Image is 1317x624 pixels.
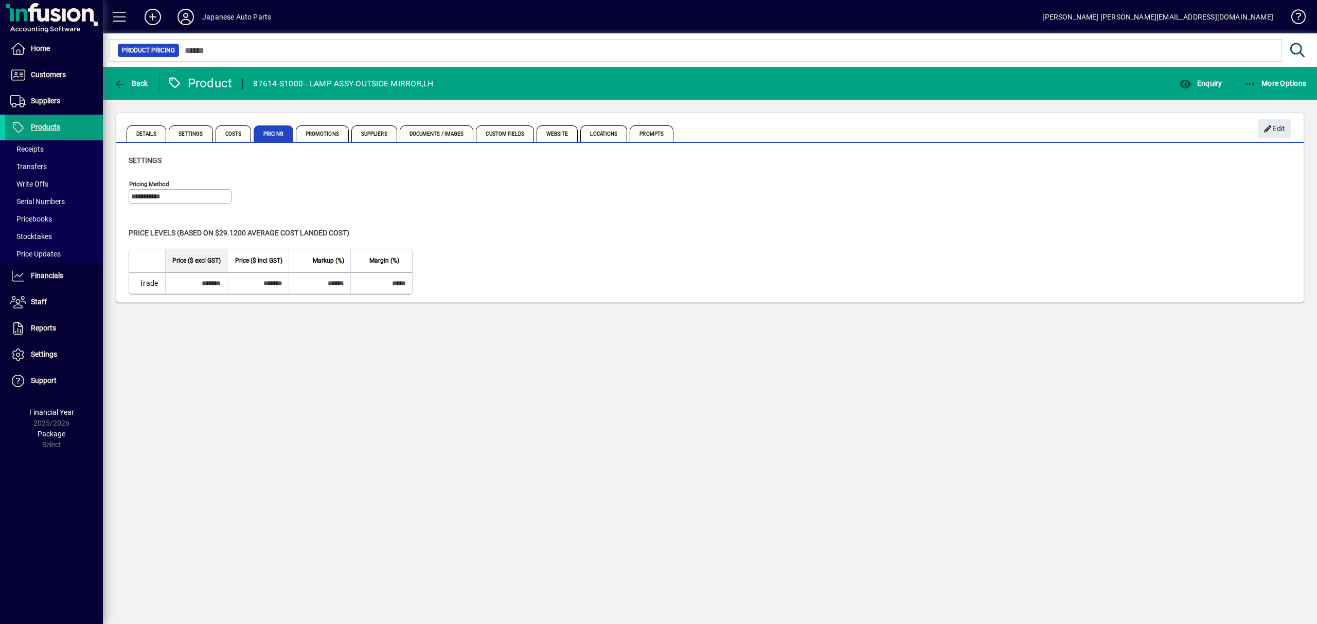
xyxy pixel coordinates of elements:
span: Write Offs [10,180,48,188]
button: Back [111,74,151,93]
span: Settings [169,125,213,142]
mat-label: Pricing method [129,180,169,188]
span: Enquiry [1179,79,1222,87]
span: Price ($ excl GST) [172,255,221,266]
app-page-header-button: Back [103,74,159,93]
span: Pricing [254,125,293,142]
span: Details [127,125,166,142]
span: Settings [31,350,57,358]
span: Locations [580,125,627,142]
span: Package [38,430,65,438]
a: Settings [5,342,103,368]
span: Serial Numbers [10,197,65,206]
a: Write Offs [5,175,103,193]
span: Products [31,123,60,131]
span: Price levels (based on $29.1200 Average cost landed cost) [129,229,349,237]
a: Transfers [5,158,103,175]
div: 87614-S1000 - LAMP ASSY-OUTSIDE MIRROR,LH [253,76,433,92]
span: More Options [1244,79,1307,87]
a: Home [5,36,103,62]
a: Suppliers [5,88,103,114]
span: Price Updates [10,250,61,258]
span: Documents / Images [400,125,474,142]
button: Edit [1258,119,1291,138]
span: Settings [129,156,162,164]
span: Staff [31,298,47,306]
span: Back [114,79,148,87]
span: Product Pricing [122,45,175,56]
span: Stocktakes [10,232,52,241]
div: Japanese Auto Parts [202,9,271,25]
div: [PERSON_NAME] [PERSON_NAME][EMAIL_ADDRESS][DOMAIN_NAME] [1042,9,1273,25]
a: Price Updates [5,245,103,263]
td: Trade [129,272,165,293]
span: Markup (%) [313,255,344,266]
a: Reports [5,316,103,341]
span: Edit [1263,120,1286,137]
span: Margin (%) [369,255,399,266]
span: Suppliers [351,125,397,142]
span: Financials [31,271,63,280]
span: Customers [31,70,66,79]
div: Product [167,75,233,91]
a: Receipts [5,140,103,158]
span: Support [31,376,57,384]
a: Financials [5,263,103,289]
button: Add [136,8,169,26]
a: Staff [5,289,103,315]
span: Pricebooks [10,215,52,223]
span: Custom Fields [476,125,533,142]
a: Knowledge Base [1284,2,1304,35]
button: Profile [169,8,202,26]
span: Prompts [630,125,673,142]
a: Stocktakes [5,228,103,245]
a: Customers [5,62,103,88]
a: Serial Numbers [5,193,103,210]
span: Website [537,125,578,142]
a: Pricebooks [5,210,103,228]
button: Enquiry [1177,74,1224,93]
span: Promotions [296,125,349,142]
span: Financial Year [29,408,74,416]
a: Support [5,368,103,394]
span: Receipts [10,145,44,153]
span: Reports [31,324,56,332]
span: Transfers [10,162,47,171]
button: More Options [1241,74,1309,93]
span: Costs [216,125,252,142]
span: Price ($ incl GST) [235,255,282,266]
span: Suppliers [31,97,60,105]
span: Home [31,44,50,52]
